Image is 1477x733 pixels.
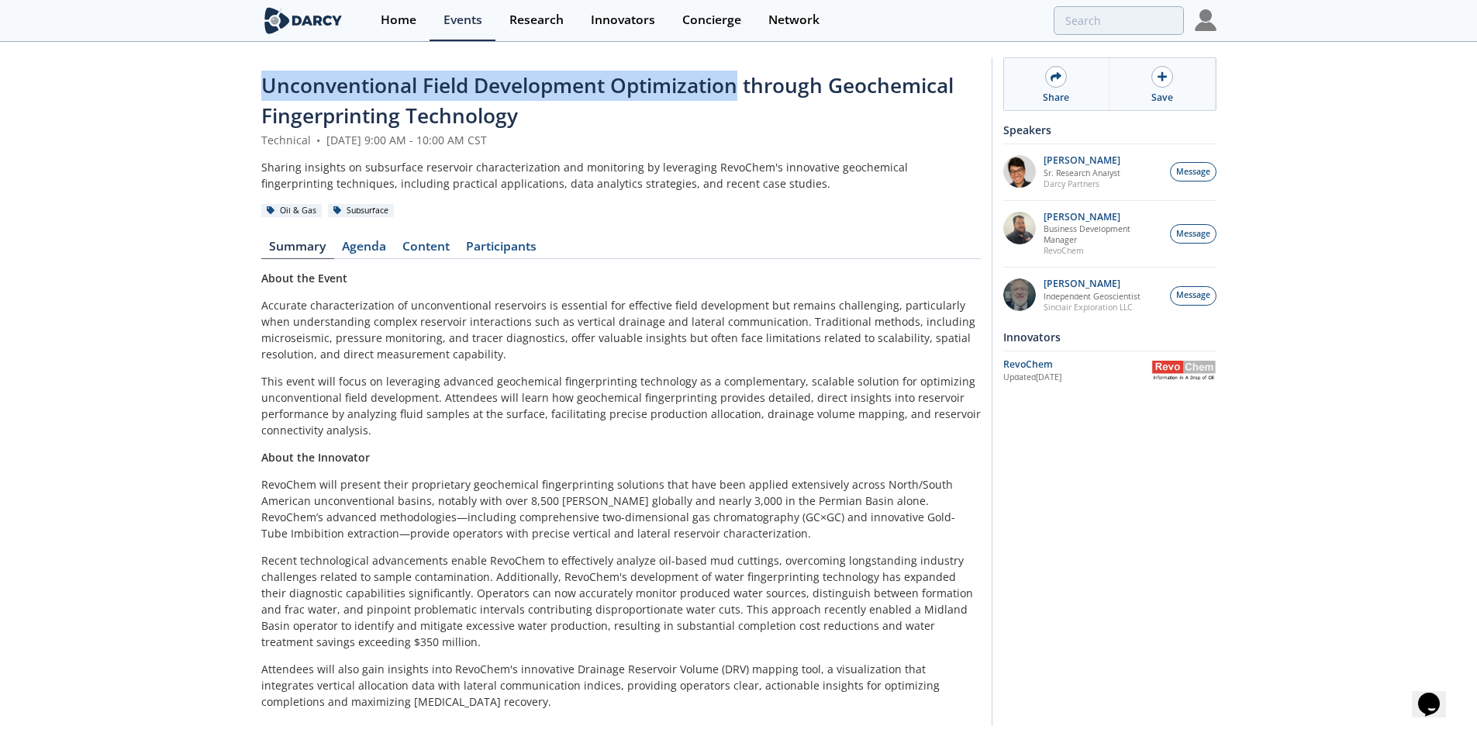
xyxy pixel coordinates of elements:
strong: About the Innovator [261,450,370,465]
p: This event will focus on leveraging advanced geochemical fingerprinting technology as a complemen... [261,373,981,438]
p: [PERSON_NAME] [1044,212,1161,223]
p: Sr. Research Analyst [1044,168,1120,178]
p: Attendees will also gain insights into RevoChem's innovative Drainage Reservoir Volume (DRV) mapp... [261,661,981,710]
span: Unconventional Field Development Optimization through Geochemical Fingerprinting Technology [261,71,954,130]
div: RevoChem [1003,358,1151,372]
a: Summary [261,240,334,259]
div: Innovators [1003,323,1216,351]
div: Network [768,14,820,26]
p: Darcy Partners [1044,178,1120,189]
div: Concierge [682,14,741,26]
a: Participants [458,240,545,259]
div: Oil & Gas [261,204,323,218]
img: logo-wide.svg [261,7,346,34]
span: Message [1176,228,1210,240]
div: Share [1043,91,1069,105]
input: Advanced Search [1054,6,1184,35]
p: [PERSON_NAME] [1044,278,1141,289]
a: Agenda [334,240,395,259]
p: Accurate characterization of unconventional reservoirs is essential for effective field developme... [261,297,981,362]
img: Profile [1195,9,1216,31]
p: Independent Geoscientist [1044,291,1141,302]
span: • [314,133,323,147]
div: Save [1151,91,1173,105]
span: Message [1176,289,1210,302]
p: [PERSON_NAME] [1044,155,1120,166]
p: RevoChem will present their proprietary geochemical fingerprinting solutions that have been appli... [261,476,981,541]
button: Message [1170,286,1216,306]
div: Updated [DATE] [1003,372,1151,384]
a: Content [395,240,458,259]
div: Home [381,14,416,26]
p: Business Development Manager [1044,223,1161,245]
p: RevoChem [1044,245,1161,256]
strong: About the Event [261,271,347,285]
a: RevoChem Updated[DATE] RevoChem [1003,357,1216,384]
img: 2k2ez1SvSiOh3gKHmcgF [1003,212,1036,244]
span: Message [1176,166,1210,178]
img: 790b61d6-77b3-4134-8222-5cb555840c93 [1003,278,1036,311]
div: Innovators [591,14,655,26]
div: Events [443,14,482,26]
img: RevoChem [1151,361,1216,380]
p: Recent technological advancements enable RevoChem to effectively analyze oil-based mud cuttings, ... [261,552,981,650]
div: Sharing insights on subsurface reservoir characterization and monitoring by leveraging RevoChem's... [261,159,981,192]
div: Speakers [1003,116,1216,143]
img: pfbUXw5ZTiaeWmDt62ge [1003,155,1036,188]
iframe: chat widget [1412,671,1461,717]
div: Research [509,14,564,26]
div: Subsurface [328,204,395,218]
p: Sinclair Exploration LLC [1044,302,1141,313]
div: Technical [DATE] 9:00 AM - 10:00 AM CST [261,132,981,148]
button: Message [1170,162,1216,182]
button: Message [1170,224,1216,244]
